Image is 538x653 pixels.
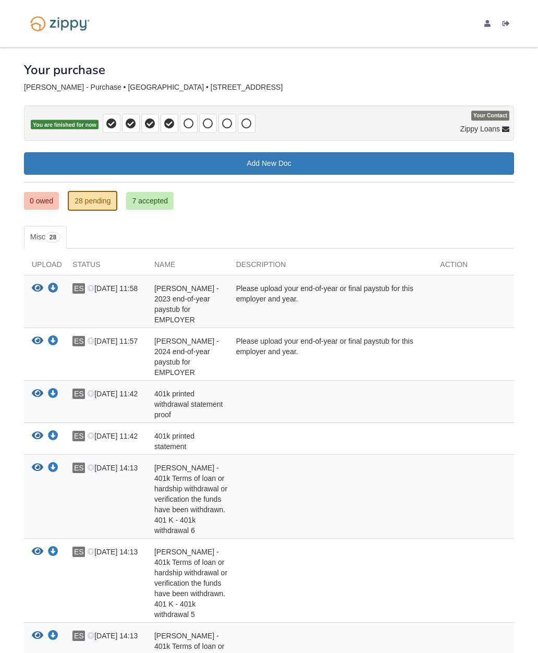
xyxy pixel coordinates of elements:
[24,11,96,36] img: Logo
[460,124,500,134] span: Zippy Loans
[72,547,85,557] span: ES
[72,283,85,294] span: ES
[32,389,43,400] button: View 401k printed withdrawal statement proof
[154,432,194,451] span: 401k printed statement
[87,337,138,345] span: [DATE] 11:57
[68,191,117,211] a: 28 pending
[72,431,85,441] span: ES
[154,337,219,377] span: [PERSON_NAME] - 2024 end-of-year paystub for EMPLOYER
[48,464,58,473] a: Download Ethan Seip - 401k Terms of loan or hardship withdrawal or verification the funds have be...
[65,259,146,275] div: Status
[87,432,138,440] span: [DATE] 11:42
[48,285,58,293] a: Download Ethan Seip - 2023 end-of-year paystub for EMPLOYER
[87,390,138,398] span: [DATE] 11:42
[228,283,433,325] div: Please upload your end-of-year or final paystub for this employer and year.
[48,337,58,346] a: Download Ethan Seip - 2024 end-of-year paystub for EMPLOYER
[24,63,105,77] h1: Your purchase
[24,152,514,175] a: Add New Doc
[32,463,43,474] button: View Ethan Seip - 401k Terms of loan or hardship withdrawal or verification the funds have been w...
[87,548,138,556] span: [DATE] 14:13
[24,192,59,210] a: 0 owed
[503,20,514,30] a: Log out
[228,259,433,275] div: Description
[154,390,223,419] span: 401k printed withdrawal statement proof
[24,226,67,249] a: Misc
[126,192,174,210] a: 7 accepted
[87,632,138,640] span: [DATE] 14:13
[146,259,228,275] div: Name
[32,547,43,558] button: View Ethan Seip - 401k Terms of loan or hardship withdrawal or verification the funds have been w...
[48,390,58,398] a: Download 401k printed withdrawal statement proof
[72,389,85,399] span: ES
[31,120,99,130] span: You are finished for now
[32,336,43,347] button: View Ethan Seip - 2024 end-of-year paystub for EMPLOYER
[72,631,85,641] span: ES
[154,284,219,324] span: [PERSON_NAME] - 2023 end-of-year paystub for EMPLOYER
[24,83,514,92] div: [PERSON_NAME] - Purchase • [GEOGRAPHIC_DATA] • [STREET_ADDRESS]
[72,336,85,346] span: ES
[45,232,60,243] span: 28
[48,632,58,640] a: Download Ethan Seip - 401k Terms of loan or hardship withdrawal or verification the funds have be...
[32,283,43,294] button: View Ethan Seip - 2023 end-of-year paystub for EMPLOYER
[154,548,227,619] span: [PERSON_NAME] - 401k Terms of loan or hardship withdrawal or verification the funds have been wit...
[471,111,509,121] span: Your Contact
[32,631,43,642] button: View Ethan Seip - 401k Terms of loan or hardship withdrawal or verification the funds have been w...
[87,464,138,472] span: [DATE] 14:13
[154,464,227,535] span: [PERSON_NAME] - 401k Terms of loan or hardship withdrawal or verification the funds have been wit...
[24,259,65,275] div: Upload
[48,432,58,441] a: Download 401k printed statement
[87,284,138,293] span: [DATE] 11:58
[72,463,85,473] span: ES
[228,336,433,378] div: Please upload your end-of-year or final paystub for this employer and year.
[48,548,58,557] a: Download Ethan Seip - 401k Terms of loan or hardship withdrawal or verification the funds have be...
[432,259,514,275] div: Action
[32,431,43,442] button: View 401k printed statement
[484,20,495,30] a: edit profile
